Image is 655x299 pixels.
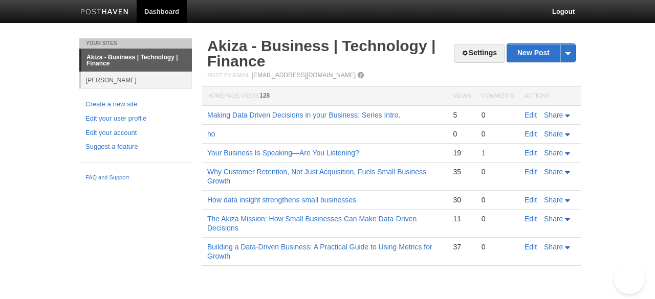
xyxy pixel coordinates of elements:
div: 11 [453,214,471,223]
a: Edit [525,215,537,223]
a: Akiza - Business | Technology | Finance [207,37,435,70]
a: Create a new site [85,99,186,110]
div: 0 [482,195,514,204]
div: 30 [453,195,471,204]
a: The Akiza Mission: How Small Businesses Can Make Data-Driven Decisions [207,215,417,232]
th: Comments [476,87,519,106]
span: Share [544,215,563,223]
span: Post by Email [207,72,250,78]
div: 0 [482,167,514,176]
a: Edit [525,149,537,157]
a: Edit [525,196,537,204]
div: 0 [453,129,471,139]
th: Actions [519,87,581,106]
a: Why Customer Retention, Not Just Acquisition, Fuels Small Business Growth [207,168,426,185]
div: 0 [482,129,514,139]
th: Homepage Views [202,87,448,106]
a: ho [207,130,215,138]
a: Edit [525,130,537,138]
a: Building a Data-Driven Business: A Practical Guide to Using Metrics for Growth [207,243,432,260]
a: 1 [482,149,486,157]
img: Posthaven-bar [80,9,129,16]
div: 35 [453,167,471,176]
span: Share [544,168,563,176]
a: Edit your account [85,128,186,139]
a: [EMAIL_ADDRESS][DOMAIN_NAME] [252,72,356,79]
span: Share [544,130,563,138]
a: New Post [507,44,575,62]
a: Edit [525,168,537,176]
a: Suggest a feature [85,142,186,152]
span: Share [544,111,563,119]
a: [PERSON_NAME] [81,72,192,88]
li: Your Sites [79,38,192,49]
div: 0 [482,214,514,223]
span: Share [544,149,563,157]
a: Your Business Is Speaking—Are You Listening? [207,149,359,157]
div: 0 [482,242,514,251]
iframe: Help Scout Beacon - Open [614,263,645,294]
div: 19 [453,148,471,157]
div: 5 [453,110,471,120]
span: Share [544,243,563,251]
div: 0 [482,110,514,120]
a: How data insight strengthens small businesses [207,196,356,204]
a: Settings [454,44,505,63]
a: Akiza - Business | Technology | Finance [81,49,192,72]
a: Edit your user profile [85,113,186,124]
a: FAQ and Support [85,173,186,182]
a: Making Data Driven Decisions in your Business: Series Intro. [207,111,400,119]
span: 128 [259,92,270,99]
th: Views [448,87,476,106]
div: 37 [453,242,471,251]
a: Edit [525,111,537,119]
a: Edit [525,243,537,251]
span: Share [544,196,563,204]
